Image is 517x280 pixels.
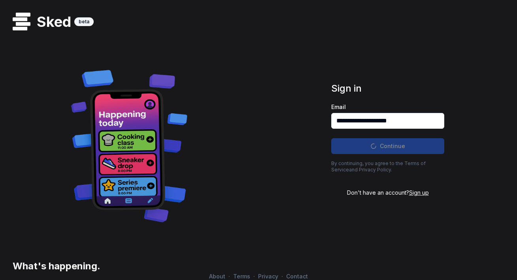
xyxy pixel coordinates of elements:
span: Sign up [409,189,429,196]
label: Email [331,104,444,110]
h1: Sign in [331,82,444,95]
p: By continuing, you agree to the and . [331,160,444,173]
a: Privacy Policy [359,167,391,173]
h3: What's happening. [9,260,100,272]
img: Decorative [67,61,192,229]
h1: Sked [30,14,74,30]
a: Privacy [255,273,281,280]
div: beta [74,17,94,26]
a: Terms [230,273,253,280]
img: logo [13,13,30,30]
a: About [206,273,228,280]
a: Terms of Service [331,160,426,173]
div: Don't have an account? [331,189,444,197]
a: Contact [283,273,311,280]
